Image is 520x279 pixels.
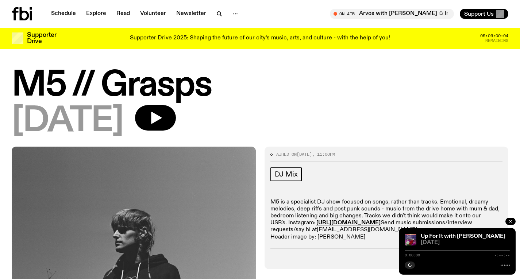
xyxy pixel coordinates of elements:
[270,167,302,181] a: DJ Mix
[316,220,381,226] a: [URL][DOMAIN_NAME]
[270,199,503,241] p: M5 is a specialist DJ show focused on songs, rather than tracks. Emotional, dreamy melodies, deep...
[276,151,297,157] span: Aired on
[12,69,508,102] h1: M5 // Grasps
[47,9,80,19] a: Schedule
[130,35,390,42] p: Supporter Drive 2025: Shaping the future of our city’s music, arts, and culture - with the help o...
[317,227,417,233] a: [EMAIL_ADDRESS][DOMAIN_NAME]
[275,170,298,178] span: DJ Mix
[12,105,123,138] span: [DATE]
[405,253,420,257] span: 0:00:00
[136,9,170,19] a: Volunteer
[297,151,312,157] span: [DATE]
[460,9,508,19] button: Support Us
[464,11,494,17] span: Support Us
[480,34,508,38] span: 05:06:00:04
[112,9,134,19] a: Read
[494,253,510,257] span: -:--:--
[485,39,508,43] span: Remaining
[27,32,56,44] h3: Supporter Drive
[82,9,111,19] a: Explore
[172,9,211,19] a: Newsletter
[330,9,454,19] button: On AirArvos with [PERSON_NAME] ✩ Interview: [PERSON_NAME]
[421,233,505,239] a: Up For It with [PERSON_NAME]
[421,240,510,245] span: [DATE]
[312,151,335,157] span: , 11:00pm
